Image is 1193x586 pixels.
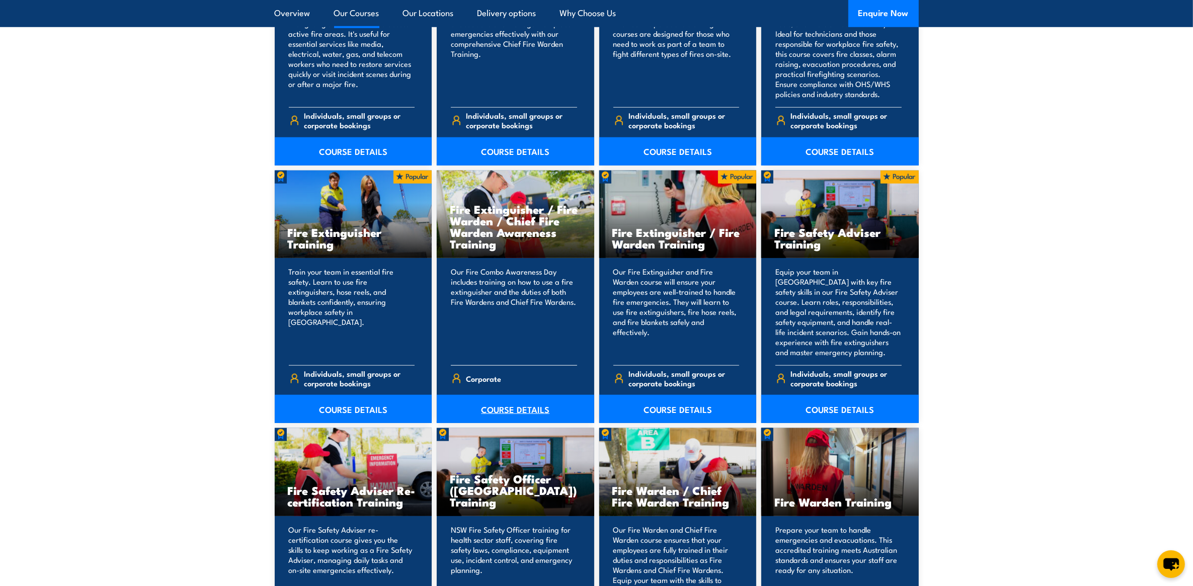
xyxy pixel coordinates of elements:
h3: Fire Extinguisher Training [288,226,419,249]
a: COURSE DETAILS [599,395,757,423]
p: Learn to use fire extinguishers, hose reels, and fire blankets effectively. Ideal for technicians... [775,9,902,99]
a: COURSE DETAILS [437,137,594,165]
h3: Fire Warden / Chief Fire Warden Training [612,484,744,508]
span: Individuals, small groups or corporate bookings [791,111,902,130]
span: Individuals, small groups or corporate bookings [304,111,415,130]
span: Individuals, small groups or corporate bookings [791,369,902,388]
span: Individuals, small groups or corporate bookings [466,111,577,130]
h3: Fire Warden Training [774,496,906,508]
p: Develop the skills to lead emergency evacuations and manage workplace emergencies effectively wit... [451,9,577,99]
p: Our Fire Combo Awareness Day includes training on how to use a fire extinguisher and the duties o... [451,267,577,357]
span: Individuals, small groups or corporate bookings [628,369,739,388]
p: Equip your team in [GEOGRAPHIC_DATA] with key fire safety skills in our Fire Safety Adviser cours... [775,267,902,357]
span: Individuals, small groups or corporate bookings [628,111,739,130]
h3: Fire Extinguisher / Fire Warden / Chief Fire Warden Awareness Training [450,203,581,249]
a: COURSE DETAILS [599,137,757,165]
a: COURSE DETAILS [275,395,432,423]
button: chat-button [1157,550,1185,578]
p: Our Fire Extinguisher and Fire Warden course will ensure your employees are well-trained to handl... [613,267,740,357]
h3: Fire Safety Officer ([GEOGRAPHIC_DATA]) Training [450,473,581,508]
a: COURSE DETAILS [761,137,919,165]
h3: Fire Extinguisher / Fire Warden Training [612,226,744,249]
p: Our nationally accredited Conduct Fire Team Operations training courses are designed for those wh... [613,9,740,99]
a: COURSE DETAILS [761,395,919,423]
a: COURSE DETAILS [275,137,432,165]
h3: Fire Safety Adviser Re-certification Training [288,484,419,508]
p: This 4-hour program is for non-firefighting staff who need to access active fire areas. It's usef... [289,9,415,99]
span: Corporate [466,371,502,386]
span: Individuals, small groups or corporate bookings [304,369,415,388]
a: COURSE DETAILS [437,395,594,423]
h3: Fire Safety Adviser Training [774,226,906,249]
p: Train your team in essential fire safety. Learn to use fire extinguishers, hose reels, and blanke... [289,267,415,357]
